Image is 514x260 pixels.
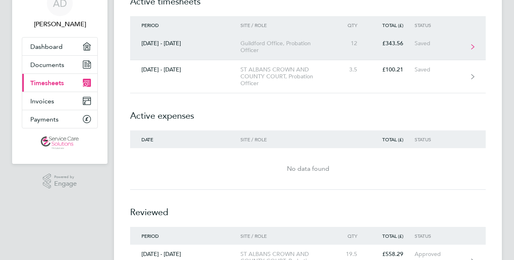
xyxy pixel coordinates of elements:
div: Guildford Office, Probation Officer [240,40,333,54]
div: Status [415,136,464,142]
span: Powered by [54,174,77,180]
a: Powered byEngage [43,174,77,189]
a: Timesheets [22,74,97,92]
span: Period [141,233,159,239]
div: Qty [333,22,369,28]
div: [DATE] - [DATE] [130,40,240,47]
h2: Reviewed [130,190,486,227]
div: Approved [415,251,464,258]
div: Saved [415,40,464,47]
div: 12 [333,40,369,47]
div: ST ALBANS CROWN AND COUNTY COURT, Probation Officer [240,66,333,87]
span: Documents [30,61,64,69]
a: Payments [22,110,97,128]
span: Engage [54,180,77,187]
a: [DATE] - [DATE]Guildford Office, Probation Officer12£343.56Saved [130,34,486,60]
div: 3.5 [333,66,369,73]
div: Site / Role [240,233,333,239]
a: Dashboard [22,38,97,55]
span: Timesheets [30,79,64,87]
h2: Active expenses [130,93,486,130]
div: £558.29 [369,251,415,258]
div: Status [415,22,464,28]
div: [DATE] - [DATE] [130,251,240,258]
div: £100.21 [369,66,415,73]
div: Site / Role [240,136,333,142]
div: Total (£) [369,136,415,142]
div: Saved [415,66,464,73]
div: No data found [130,164,486,174]
a: Invoices [22,92,97,110]
div: £343.56 [369,40,415,47]
span: Period [141,22,159,28]
div: [DATE] - [DATE] [130,66,240,73]
div: 19.5 [333,251,369,258]
img: servicecare-logo-retina.png [41,136,79,149]
div: Total (£) [369,233,415,239]
a: Documents [22,56,97,73]
div: Total (£) [369,22,415,28]
a: Go to home page [22,136,98,149]
div: Qty [333,233,369,239]
span: Payments [30,115,59,123]
span: Invoices [30,97,54,105]
div: Site / Role [240,22,333,28]
div: Status [415,233,464,239]
div: Date [130,136,240,142]
span: Alicia Diyyo [22,19,98,29]
a: [DATE] - [DATE]ST ALBANS CROWN AND COUNTY COURT, Probation Officer3.5£100.21Saved [130,60,486,93]
span: Dashboard [30,43,63,50]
